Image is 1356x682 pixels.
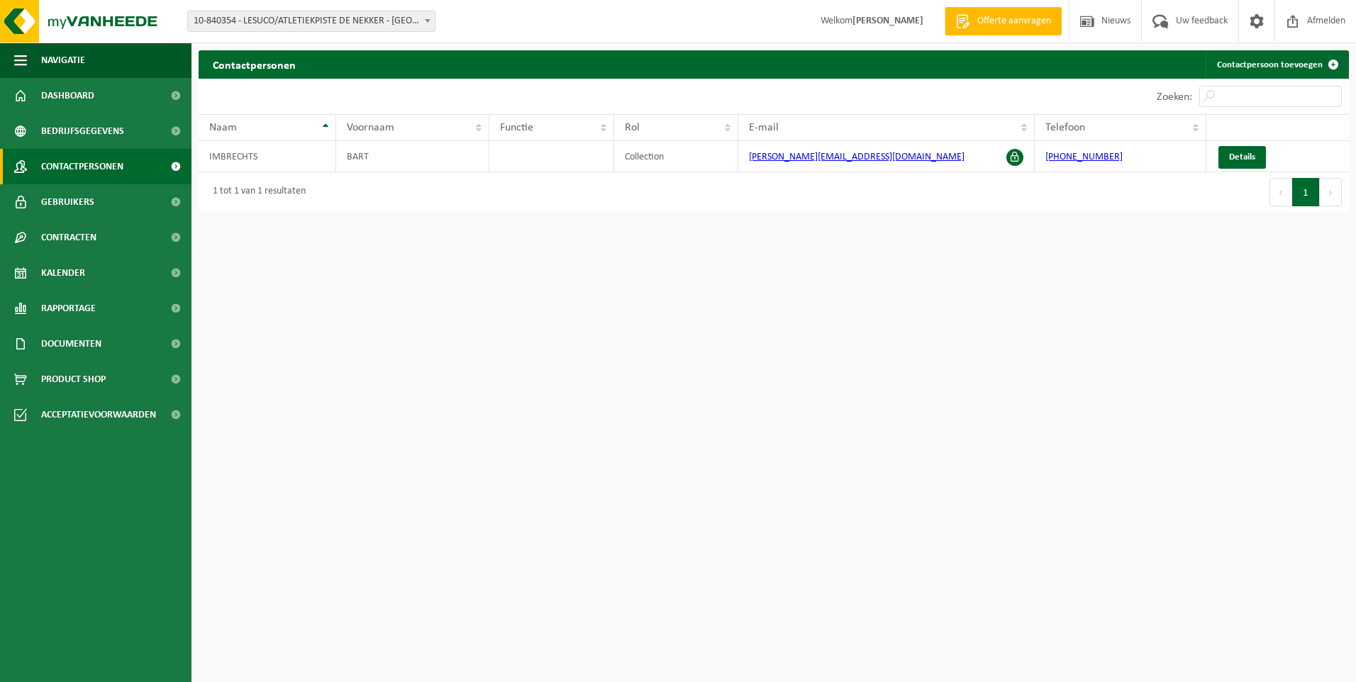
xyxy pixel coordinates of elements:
[852,16,923,26] strong: [PERSON_NAME]
[749,152,965,162] a: [PERSON_NAME][EMAIL_ADDRESS][DOMAIN_NAME]
[41,326,101,362] span: Documenten
[1045,152,1123,162] a: [PHONE_NUMBER]
[749,122,779,133] span: E-mail
[1320,178,1342,206] button: Next
[625,122,640,133] span: Rol
[614,141,738,172] td: Collection
[347,122,394,133] span: Voornaam
[1229,152,1255,162] span: Details
[1218,146,1266,169] a: Details
[41,397,156,432] span: Acceptatievoorwaarden
[199,141,336,172] td: IMBRECHTS
[41,220,96,255] span: Contracten
[1045,122,1085,133] span: Telefoon
[199,50,310,78] h2: Contactpersonen
[209,122,237,133] span: Naam
[974,14,1055,28] span: Offerte aanvragen
[41,362,106,397] span: Product Shop
[1292,178,1320,206] button: 1
[945,7,1062,35] a: Offerte aanvragen
[206,179,306,205] div: 1 tot 1 van 1 resultaten
[41,255,85,291] span: Kalender
[188,11,435,31] span: 10-840354 - LESUCO/ATLETIEKPISTE DE NEKKER - MECHELEN
[1269,178,1292,206] button: Previous
[1206,50,1347,79] a: Contactpersoon toevoegen
[1157,91,1192,103] label: Zoeken:
[187,11,435,32] span: 10-840354 - LESUCO/ATLETIEKPISTE DE NEKKER - MECHELEN
[336,141,489,172] td: BART
[41,149,123,184] span: Contactpersonen
[41,113,124,149] span: Bedrijfsgegevens
[41,78,94,113] span: Dashboard
[500,122,533,133] span: Functie
[41,291,96,326] span: Rapportage
[41,184,94,220] span: Gebruikers
[41,43,85,78] span: Navigatie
